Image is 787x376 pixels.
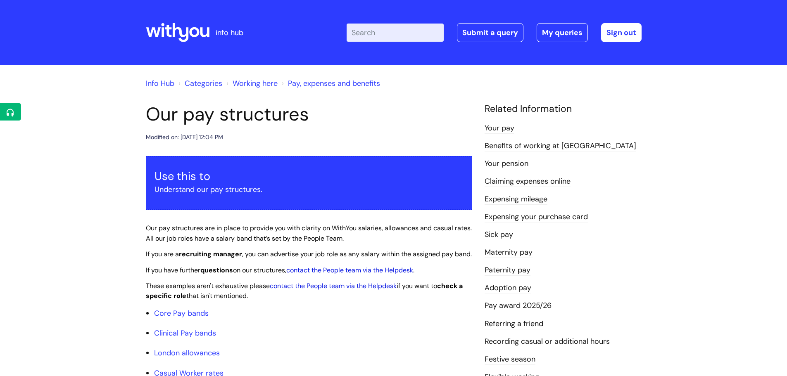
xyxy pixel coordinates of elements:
a: contact the People team via the Helpdesk [270,281,397,290]
li: Pay, expenses and benefits [280,77,380,90]
strong: recruiting manager [179,250,242,258]
div: Modified on: [DATE] 12:04 PM [146,132,223,142]
a: contact the People team via the Helpdesk [286,266,413,274]
a: London allowances [154,348,220,358]
a: Working here [233,78,278,88]
span: These examples aren't exhaustive please if you want to that isn't mentioned. [146,281,463,300]
a: Claiming expenses online [485,176,571,187]
a: Sick pay [485,229,513,240]
a: Benefits of working at [GEOGRAPHIC_DATA] [485,141,636,151]
a: Clinical Pay bands [154,328,216,338]
a: Referring a friend [485,319,543,329]
h1: Our pay structures [146,103,472,125]
a: Expensing your purchase card [485,212,588,222]
a: Info Hub [146,78,174,88]
a: Sign out [601,23,642,42]
a: Core Pay bands [154,308,209,318]
li: Working here [224,77,278,90]
h4: Related Information [485,103,642,115]
p: Understand our pay structures. [155,183,464,196]
input: Search [347,24,444,42]
a: My queries [537,23,588,42]
a: Recording casual or additional hours [485,336,610,347]
strong: questions [200,266,233,274]
a: Pay, expenses and benefits [288,78,380,88]
a: Your pension [485,158,528,169]
h3: Use this to [155,170,464,183]
div: | - [347,23,642,42]
a: Adoption pay [485,283,531,293]
a: Submit a query [457,23,523,42]
span: Our pay structures are in place to provide you with clarity on WithYou salaries, allowances and c... [146,224,472,243]
a: Pay award 2025/26 [485,300,552,311]
a: Paternity pay [485,265,530,276]
p: info hub [216,26,243,39]
li: Solution home [176,77,222,90]
a: Categories [185,78,222,88]
a: Expensing mileage [485,194,547,205]
a: Your pay [485,123,514,134]
span: If you are a , you can advertise your job role as any salary within the assigned pay band. [146,250,472,258]
a: Festive season [485,354,535,365]
span: If you have further on our structures, . [146,266,414,274]
a: Maternity pay [485,247,533,258]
